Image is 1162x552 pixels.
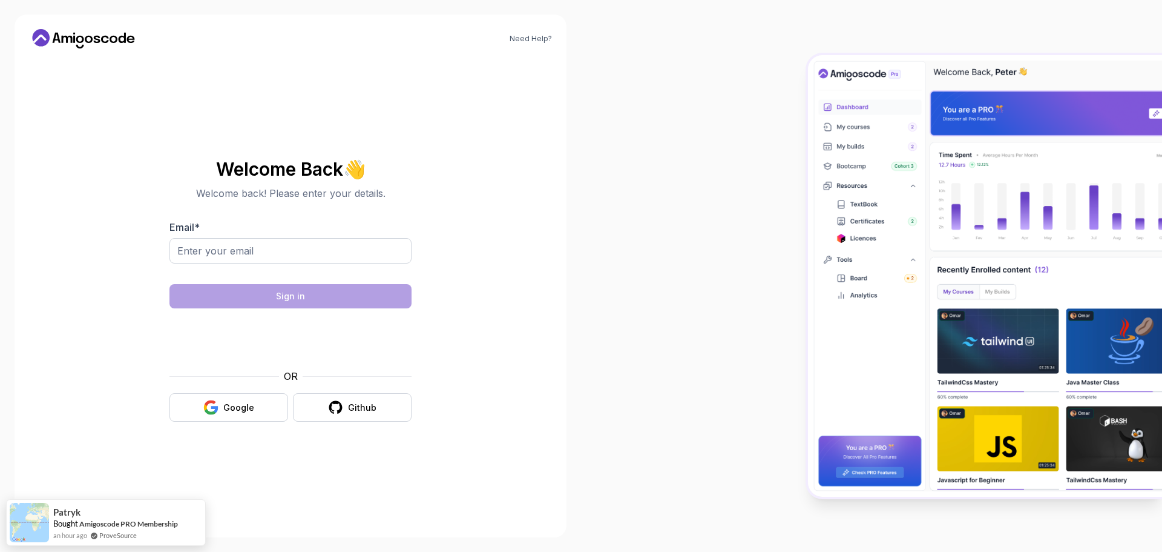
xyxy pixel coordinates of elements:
span: Patryk [53,507,80,517]
div: Google [223,402,254,414]
p: OR [284,369,298,384]
span: 👋 [341,155,370,183]
p: Welcome back! Please enter your details. [169,186,412,201]
a: Need Help? [510,34,552,44]
img: provesource social proof notification image [10,503,49,542]
button: Google [169,393,288,422]
a: Home link [29,29,138,48]
div: Sign in [276,290,305,302]
span: Bought [53,519,78,528]
span: an hour ago [53,530,87,540]
label: Email * [169,221,200,233]
h2: Welcome Back [169,159,412,179]
button: Github [293,393,412,422]
input: Enter your email [169,238,412,264]
a: Amigoscode PRO Membership [79,519,178,528]
button: Sign in [169,284,412,308]
a: ProveSource [99,530,137,540]
iframe: Widget containing checkbox for hCaptcha security challenge [199,316,382,362]
div: Github [348,402,376,414]
img: Amigoscode Dashboard [808,55,1162,497]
